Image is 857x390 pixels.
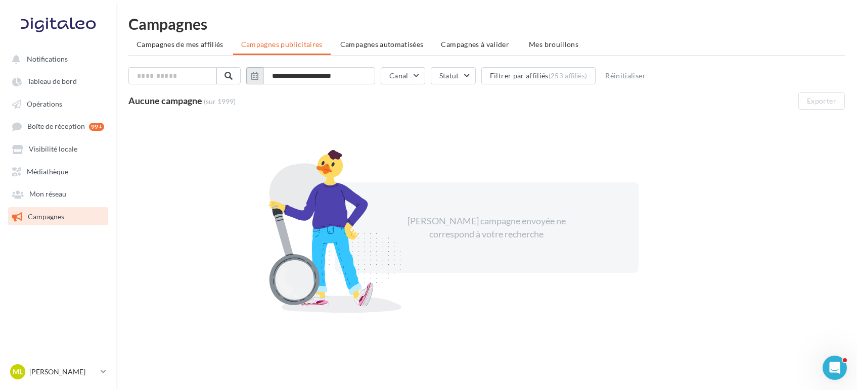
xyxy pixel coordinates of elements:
span: Visibilité locale [29,145,77,154]
span: ML [13,367,23,377]
a: Mon réseau [6,184,110,203]
div: 99+ [89,123,104,131]
button: Canal [381,67,425,84]
div: [PERSON_NAME] campagne envoyée ne correspond à votre recherche [400,215,574,240]
span: Campagnes automatisées [340,40,424,48]
span: Campagnes à valider [441,39,510,50]
span: (sur 1999) [204,97,236,106]
span: Campagnes [28,212,64,221]
span: Campagnes de mes affiliés [137,40,223,48]
button: Filtrer par affiliés(253 affiliés) [481,67,596,84]
span: Médiathèque [27,167,68,176]
a: Visibilité locale [6,139,110,158]
span: Notifications [27,55,68,63]
a: Opérations [6,94,110,113]
iframe: Intercom live chat [823,356,847,380]
span: Mes brouillons [529,40,578,48]
span: Opérations [27,100,62,108]
a: Campagnes [6,207,110,225]
div: (253 affiliés) [549,72,588,80]
a: Tableau de bord [6,72,110,90]
button: Notifications [6,50,106,68]
span: Tableau de bord [27,77,77,86]
button: Réinitialiser [601,70,650,82]
button: Statut [431,67,476,84]
button: Exporter [798,92,845,110]
a: ML [PERSON_NAME] [8,362,108,381]
h1: Campagnes [128,16,845,31]
p: [PERSON_NAME] [29,367,97,377]
span: Mon réseau [29,190,66,199]
a: Boîte de réception 99+ [6,117,110,135]
a: Médiathèque [6,162,110,180]
span: Boîte de réception [27,122,85,131]
span: Aucune campagne [128,95,202,106]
